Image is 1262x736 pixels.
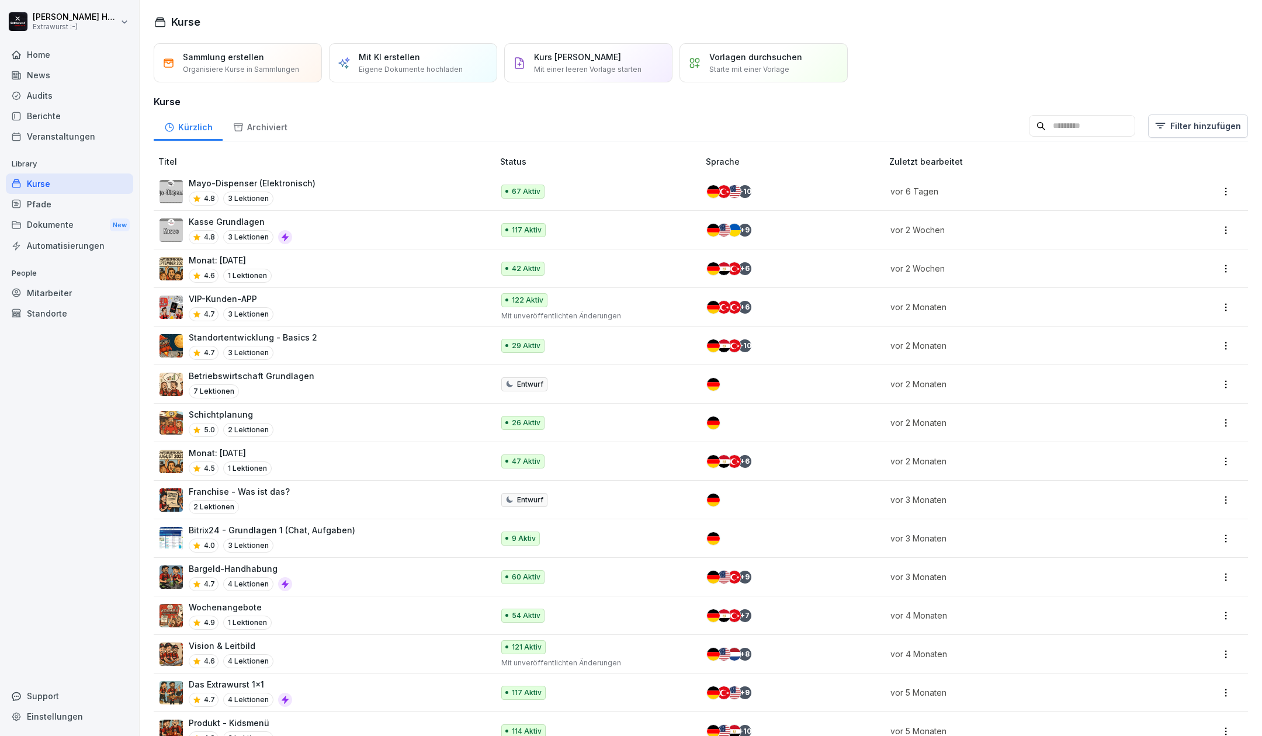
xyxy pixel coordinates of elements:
[189,331,317,343] p: Standortentwicklung - Basics 2
[6,194,133,214] a: Pfade
[6,214,133,236] div: Dokumente
[189,717,273,729] p: Produkt - Kidsmenü
[6,283,133,303] a: Mitarbeiter
[160,450,183,473] img: fxfbfey3q9ztre7uhsvku66h.png
[204,579,215,589] p: 4.7
[160,411,183,435] img: c5aux04luvp2sey7l1nulazl.png
[728,224,741,237] img: ua.svg
[707,339,720,352] img: de.svg
[512,225,542,235] p: 117 Aktiv
[739,609,751,622] div: + 7
[512,263,540,274] p: 42 Aktiv
[189,254,272,266] p: Monat: [DATE]
[709,51,802,63] p: Vorlagen durchsuchen
[717,224,730,237] img: us.svg
[160,296,183,319] img: vjln8cuchom3dkvx73pawsc6.png
[707,532,720,545] img: de.svg
[223,539,273,553] p: 3 Lektionen
[717,648,730,661] img: us.svg
[512,295,543,305] p: 122 Aktiv
[717,185,730,198] img: tr.svg
[6,85,133,106] div: Audits
[512,456,540,467] p: 47 Aktiv
[512,610,540,621] p: 54 Aktiv
[110,218,130,232] div: New
[890,455,1143,467] p: vor 2 Monaten
[189,524,355,536] p: Bitrix24 - Grundlagen 1 (Chat, Aufgaben)
[889,155,1157,168] p: Zuletzt bearbeitet
[890,339,1143,352] p: vor 2 Monaten
[189,447,272,459] p: Monat: [DATE]
[728,339,741,352] img: tr.svg
[890,494,1143,506] p: vor 3 Monaten
[154,95,1248,109] h3: Kurse
[890,378,1143,390] p: vor 2 Monaten
[707,224,720,237] img: de.svg
[739,571,751,584] div: + 9
[717,571,730,584] img: us.svg
[6,214,133,236] a: DokumenteNew
[739,224,751,237] div: + 9
[359,64,463,75] p: Eigene Dokumente hochladen
[709,64,789,75] p: Starte mit einer Vorlage
[204,617,215,628] p: 4.9
[204,695,215,705] p: 4.7
[739,339,751,352] div: + 10
[189,216,292,228] p: Kasse Grundlagen
[728,609,741,622] img: tr.svg
[189,370,314,382] p: Betriebswirtschaft Grundlagen
[160,180,183,203] img: i7k735lmbv6ncfhf3gag3nw9.png
[739,262,751,275] div: + 6
[717,609,730,622] img: eg.svg
[6,303,133,324] a: Standorte
[707,185,720,198] img: de.svg
[728,686,741,699] img: us.svg
[512,642,542,652] p: 121 Aktiv
[204,540,215,551] p: 4.0
[534,51,621,63] p: Kurs [PERSON_NAME]
[501,658,687,668] p: Mit unveröffentlichten Änderungen
[189,678,292,690] p: Das Extrawurst 1x1
[717,339,730,352] img: eg.svg
[739,301,751,314] div: + 6
[171,14,200,30] h1: Kurse
[717,455,730,468] img: eg.svg
[707,686,720,699] img: de.svg
[160,488,183,512] img: fd228p8gennu2yk7lvewu6l1.png
[204,270,215,281] p: 4.6
[223,111,297,141] div: Archiviert
[204,309,215,320] p: 4.7
[223,423,273,437] p: 2 Lektionen
[717,262,730,275] img: eg.svg
[6,106,133,126] a: Berichte
[359,51,420,63] p: Mit KI erstellen
[512,572,540,582] p: 60 Aktiv
[890,532,1143,544] p: vor 3 Monaten
[517,495,543,505] p: Entwurf
[6,126,133,147] div: Veranstaltungen
[6,706,133,727] a: Einstellungen
[728,262,741,275] img: tr.svg
[6,173,133,194] div: Kurse
[160,527,183,550] img: b4gektq6uw5k35jpwczcx60l.png
[223,654,273,668] p: 4 Lektionen
[728,571,741,584] img: tr.svg
[223,269,272,283] p: 1 Lektionen
[890,224,1143,236] p: vor 2 Wochen
[517,379,543,390] p: Entwurf
[707,494,720,506] img: de.svg
[189,500,239,514] p: 2 Lektionen
[204,348,215,358] p: 4.7
[6,65,133,85] div: News
[501,311,687,321] p: Mit unveröffentlichten Änderungen
[223,307,273,321] p: 3 Lektionen
[204,425,215,435] p: 5.0
[512,186,540,197] p: 67 Aktiv
[1148,114,1248,138] button: Filter hinzufügen
[189,601,272,613] p: Wochenangebote
[33,12,118,22] p: [PERSON_NAME] Hagebaum
[189,640,273,652] p: Vision & Leitbild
